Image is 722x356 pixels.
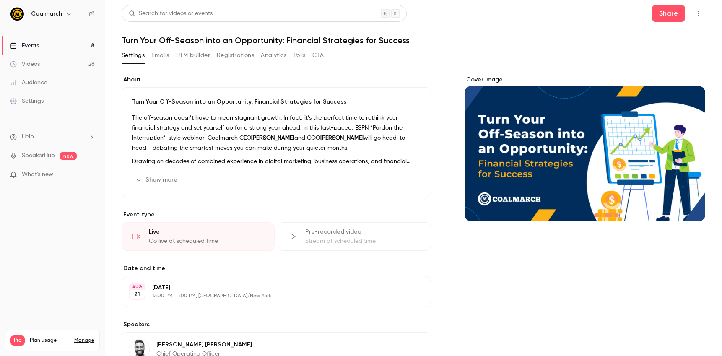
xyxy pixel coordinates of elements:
[293,49,306,62] button: Polls
[85,171,95,179] iframe: Noticeable Trigger
[176,49,210,62] button: UTM builder
[10,42,39,50] div: Events
[10,335,25,346] span: Pro
[152,283,387,292] p: [DATE]
[149,237,264,245] div: Go live at scheduled time
[132,156,421,166] p: Drawing on decades of combined experience in digital marketing, business operations, and financia...
[129,9,213,18] div: Search for videos or events
[10,78,47,87] div: Audience
[74,337,94,344] a: Manage
[305,228,421,236] div: Pre-recorded video
[261,49,287,62] button: Analytics
[22,170,53,179] span: What's new
[10,60,40,68] div: Videos
[30,337,69,344] span: Plan usage
[132,98,421,106] p: Turn Your Off-Season into an Opportunity: Financial Strategies for Success
[10,133,95,141] li: help-dropdown-opener
[156,340,377,349] p: [PERSON_NAME] [PERSON_NAME]
[312,49,324,62] button: CTA
[465,75,705,84] label: Cover image
[149,228,264,236] div: Live
[60,152,77,160] span: new
[122,320,431,329] label: Speakers
[122,264,431,273] label: Date and time
[31,10,62,18] h6: Coalmarch
[151,49,169,62] button: Emails
[251,135,294,141] strong: [PERSON_NAME]
[122,210,431,219] p: Event type
[130,284,145,290] div: AUG
[22,133,34,141] span: Help
[132,173,182,187] button: Show more
[278,222,431,251] div: Pre-recorded videoStream at scheduled time
[22,151,55,160] a: SpeakerHub
[217,49,254,62] button: Registrations
[10,7,24,21] img: Coalmarch
[320,135,364,141] strong: [PERSON_NAME]
[134,290,140,299] p: 21
[122,35,705,45] h1: Turn Your Off-Season into an Opportunity: Financial Strategies for Success
[122,222,275,251] div: LiveGo live at scheduled time
[122,49,145,62] button: Settings
[152,293,387,299] p: 12:00 PM - 1:00 PM, [GEOGRAPHIC_DATA]/New_York
[465,75,705,221] section: Cover image
[652,5,685,22] button: Share
[132,113,421,153] p: The off-season doesn’t have to mean stagnant growth. In fact, it’s the perfect time to rethink yo...
[305,237,421,245] div: Stream at scheduled time
[122,75,431,84] label: About
[10,97,44,105] div: Settings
